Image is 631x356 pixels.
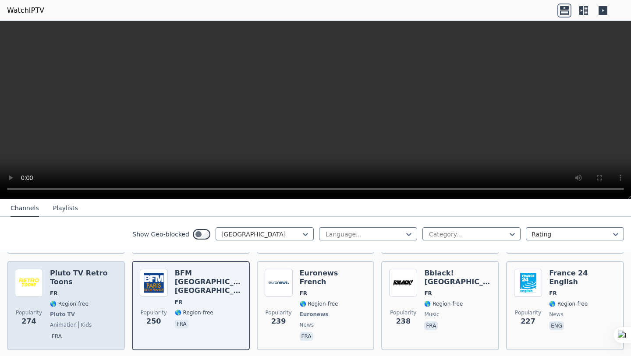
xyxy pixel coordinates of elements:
[521,316,535,327] span: 227
[396,316,411,327] span: 238
[271,316,286,327] span: 239
[549,311,563,318] span: news
[16,309,42,316] span: Popularity
[300,290,307,297] span: FR
[549,269,616,286] h6: France 24 English
[549,321,564,330] p: eng
[175,320,188,328] p: fra
[78,321,92,328] span: kids
[424,311,439,318] span: music
[424,290,432,297] span: FR
[7,5,44,16] a: WatchIPTV
[515,309,541,316] span: Popularity
[549,300,588,307] span: 🌎 Region-free
[146,316,161,327] span: 250
[50,269,117,286] h6: Pluto TV Retro Toons
[50,321,77,328] span: animation
[15,269,43,297] img: Pluto TV Retro Toons
[300,300,338,307] span: 🌎 Region-free
[175,299,182,306] span: FR
[175,309,213,316] span: 🌎 Region-free
[53,200,78,217] button: Playlists
[50,300,89,307] span: 🌎 Region-free
[140,269,168,297] img: BFM Paris Ile-de-France
[389,269,417,297] img: Bblack! Africa
[50,311,75,318] span: Pluto TV
[50,290,57,297] span: FR
[141,309,167,316] span: Popularity
[50,332,64,341] p: fra
[265,269,293,297] img: Euronews French
[424,321,438,330] p: fra
[21,316,36,327] span: 274
[266,309,292,316] span: Popularity
[424,269,491,286] h6: Bblack! [GEOGRAPHIC_DATA]
[300,332,313,341] p: fra
[11,200,39,217] button: Channels
[300,269,367,286] h6: Euronews French
[300,311,329,318] span: Euronews
[300,321,314,328] span: news
[132,230,189,239] label: Show Geo-blocked
[390,309,416,316] span: Popularity
[175,269,242,295] h6: BFM [GEOGRAPHIC_DATA] [GEOGRAPHIC_DATA]
[514,269,542,297] img: France 24 English
[424,300,463,307] span: 🌎 Region-free
[549,290,557,297] span: FR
